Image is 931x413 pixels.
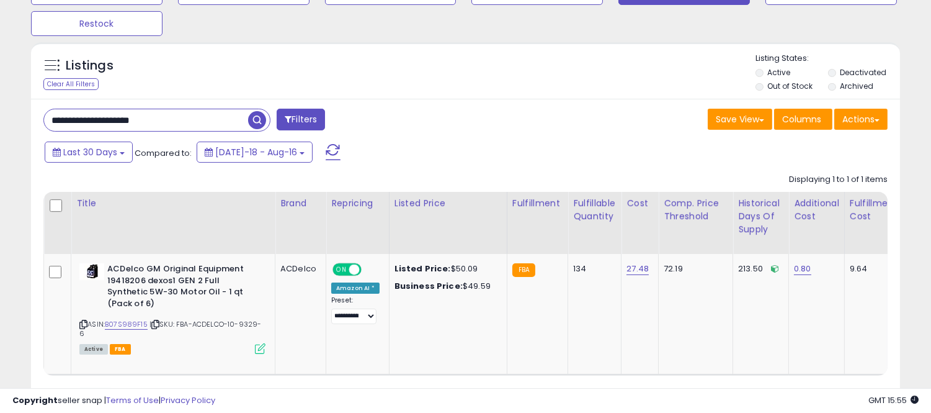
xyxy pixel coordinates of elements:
img: 31+XMmBlzqL._SL40_.jpg [79,263,104,280]
b: Listed Price: [394,263,451,275]
div: $50.09 [394,263,497,275]
b: ACDelco GM Original Equipment 19418206 dexos1 GEN 2 Full Synthetic 5W-30 Motor Oil - 1 qt (Pack o... [107,263,258,312]
span: Columns [782,113,821,125]
label: Active [767,67,790,78]
span: Last 30 Days [63,146,117,158]
div: 213.50 [738,263,779,275]
button: Actions [834,109,888,130]
a: Terms of Use [106,394,159,406]
span: 2025-09-16 15:55 GMT [868,394,919,406]
span: OFF [360,265,380,275]
span: ON [334,265,349,275]
span: All listings currently available for purchase on Amazon [79,344,108,355]
label: Out of Stock [767,81,813,91]
div: Comp. Price Threshold [664,197,728,223]
div: Repricing [331,197,384,210]
div: Brand [280,197,321,210]
label: Deactivated [840,67,886,78]
strong: Copyright [12,394,58,406]
div: Listed Price [394,197,502,210]
div: 72.19 [664,263,723,275]
button: Filters [277,109,325,130]
div: $49.59 [394,281,497,292]
button: Last 30 Days [45,142,133,163]
label: Archived [840,81,873,91]
a: 0.80 [794,263,811,275]
h5: Listings [66,57,114,75]
p: Listing States: [755,53,900,65]
a: B07S989F15 [105,319,148,330]
button: [DATE]-18 - Aug-16 [197,142,313,163]
div: Historical Days Of Supply [738,197,783,236]
small: FBA [512,263,535,277]
div: 134 [573,263,612,275]
div: Fulfillable Quantity [573,197,616,223]
a: 27.48 [626,263,649,275]
div: Fulfillment [512,197,563,210]
div: Additional Cost [794,197,839,223]
div: Displaying 1 to 1 of 1 items [789,174,888,186]
div: Cost [626,197,653,210]
div: Fulfillment Cost [850,197,898,223]
div: seller snap | | [12,395,215,407]
span: | SKU: FBA-ACDELCO-10-9329-6 [79,319,262,338]
div: Clear All Filters [43,78,99,90]
span: FBA [110,344,131,355]
button: Save View [708,109,772,130]
div: Title [76,197,270,210]
div: ASIN: [79,263,265,353]
span: Compared to: [135,147,192,159]
a: Privacy Policy [161,394,215,406]
button: Columns [774,109,832,130]
button: Restock [31,11,163,36]
div: 9.64 [850,263,893,275]
div: ACDelco [280,263,316,275]
b: Business Price: [394,280,463,292]
div: Preset: [331,296,380,324]
span: [DATE]-18 - Aug-16 [215,146,297,158]
div: Amazon AI * [331,283,380,294]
